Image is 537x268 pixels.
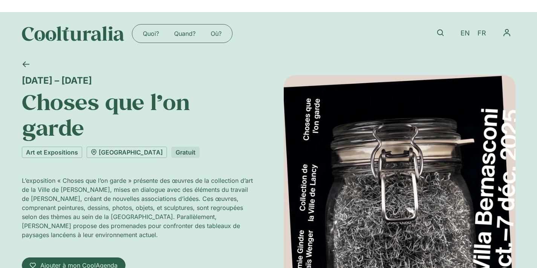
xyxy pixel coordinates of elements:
a: [GEOGRAPHIC_DATA] [87,147,167,158]
a: Quoi? [135,28,167,40]
a: Art et Expositions [22,147,82,158]
nav: Menu [135,28,229,40]
div: Gratuit [171,147,200,158]
nav: Menu [498,24,516,41]
a: Où? [203,28,229,40]
span: FR [477,29,486,37]
a: EN [457,28,474,39]
h1: Choses que l’on garde [22,89,254,141]
p: L’exposition « Choses que l’on garde » présente des œuvres de la collection d’art de la Ville de ... [22,176,254,239]
a: FR [474,28,490,39]
span: EN [461,29,470,37]
div: [DATE] – [DATE] [22,75,254,86]
a: Quand? [167,28,203,40]
button: Permuter le menu [498,24,516,41]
